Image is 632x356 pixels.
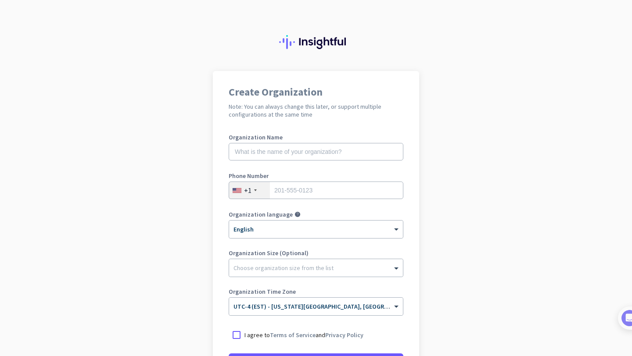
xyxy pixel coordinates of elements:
[229,87,403,97] h1: Create Organization
[270,331,316,339] a: Terms of Service
[244,331,363,339] p: I agree to and
[279,35,353,49] img: Insightful
[229,103,403,118] h2: Note: You can always change this later, or support multiple configurations at the same time
[229,250,403,256] label: Organization Size (Optional)
[229,134,403,140] label: Organization Name
[294,211,301,217] i: help
[229,211,293,217] label: Organization language
[229,182,403,199] input: 201-555-0123
[325,331,363,339] a: Privacy Policy
[229,173,403,179] label: Phone Number
[244,186,251,195] div: +1
[229,288,403,295] label: Organization Time Zone
[229,143,403,160] input: What is the name of your organization?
